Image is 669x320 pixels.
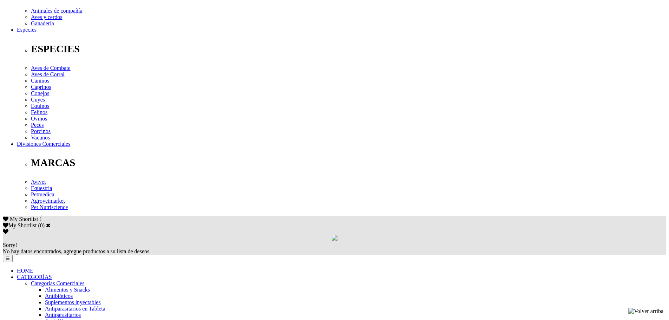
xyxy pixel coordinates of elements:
a: Ganadería [31,20,54,26]
div: No hay datos encontrados, agregue productos a su lista de deseos [3,242,666,255]
a: Equestria [31,185,52,191]
label: My Shortlist [3,222,37,228]
a: Animales de compañía [31,8,83,14]
span: 0 [39,216,42,222]
a: Aves de Corral [31,71,65,77]
a: Petmedica [31,191,54,197]
a: Agrovetmarket [31,198,65,204]
img: loading.gif [332,235,337,241]
a: Porcinos [31,128,51,134]
a: Conejos [31,90,49,96]
a: Cuyes [31,97,45,103]
a: Caprinos [31,84,51,90]
p: MARCAS [31,157,666,169]
a: Pet Nutriscience [31,204,68,210]
a: Felinos [31,109,47,115]
a: Especies [17,27,37,33]
span: My Shortlist [10,216,38,222]
a: Cerrar [46,222,51,228]
label: 0 [40,222,43,228]
button: ☰ [3,255,13,262]
span: ( ) [38,222,45,228]
a: Divisiones Comerciales [17,141,70,147]
a: Aves y cerdos [31,14,62,20]
img: Volver arriba [628,308,663,314]
a: Aves de Combate [31,65,71,71]
iframe: Brevo live chat [4,244,121,316]
a: Caninos [31,78,49,84]
a: Ovinos [31,116,47,122]
a: Peces [31,122,44,128]
span: Sorry! [3,242,17,248]
p: ESPECIES [31,43,666,55]
a: Equinos [31,103,49,109]
a: Vacunos [31,135,50,141]
a: Avivet [31,179,46,185]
